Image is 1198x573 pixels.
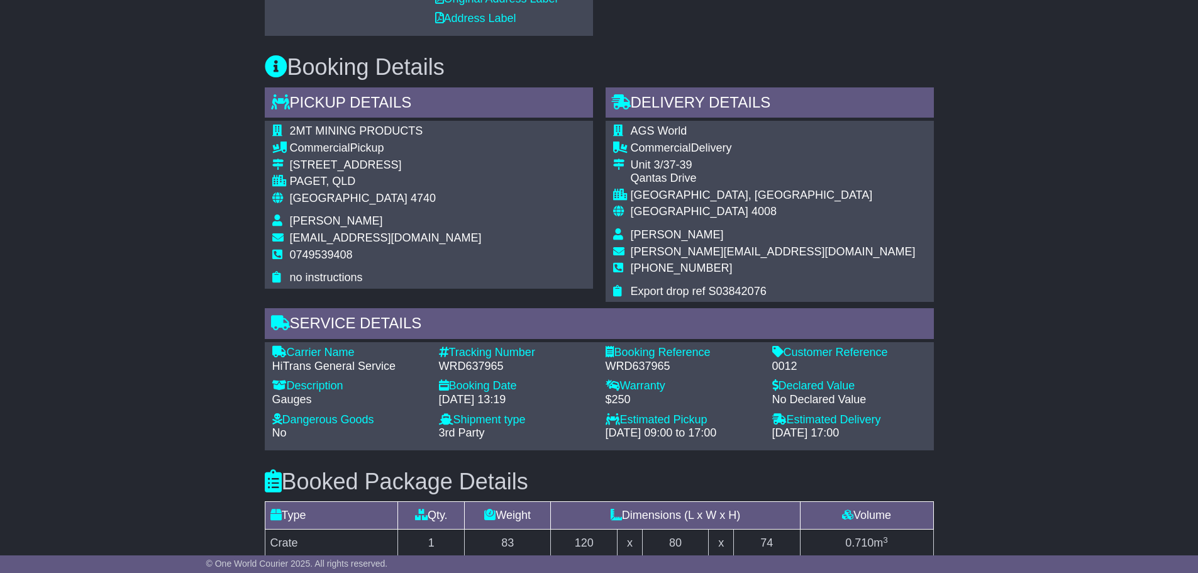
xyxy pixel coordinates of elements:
div: Dangerous Goods [272,413,426,427]
div: Declared Value [772,379,926,393]
sup: 3 [883,535,888,545]
div: Pickup Details [265,87,593,121]
td: Dimensions (L x W x H) [551,502,800,530]
div: [GEOGRAPHIC_DATA], [GEOGRAPHIC_DATA] [631,189,916,203]
div: Estimated Pickup [606,413,760,427]
span: No [272,426,287,439]
div: Estimated Delivery [772,413,926,427]
div: Gauges [272,393,426,407]
span: 4740 [411,192,436,204]
div: Delivery [631,142,916,155]
span: © One World Courier 2025. All rights reserved. [206,559,388,569]
div: WRD637965 [606,360,760,374]
a: Address Label [435,12,516,25]
span: 0.710 [845,537,874,549]
span: [GEOGRAPHIC_DATA] [290,192,408,204]
div: WRD637965 [439,360,593,374]
span: 2MT MINING PRODUCTS [290,125,423,137]
span: 4008 [752,205,777,218]
span: Commercial [290,142,350,154]
div: Shipment type [439,413,593,427]
div: Qantas Drive [631,172,916,186]
span: AGS World [631,125,687,137]
div: Tracking Number [439,346,593,360]
span: no instructions [290,271,363,284]
div: [DATE] 09:00 to 17:00 [606,426,760,440]
span: 3rd Party [439,426,485,439]
div: 0012 [772,360,926,374]
td: m [800,530,933,557]
div: HiTrans General Service [272,360,426,374]
td: x [618,530,642,557]
span: [EMAIL_ADDRESS][DOMAIN_NAME] [290,231,482,244]
div: Warranty [606,379,760,393]
div: [STREET_ADDRESS] [290,159,482,172]
div: [DATE] 13:19 [439,393,593,407]
span: Export drop ref S03842076 [631,285,767,298]
div: [DATE] 17:00 [772,426,926,440]
span: [PERSON_NAME] [631,228,724,241]
div: Pickup [290,142,482,155]
span: Commercial [631,142,691,154]
div: Unit 3/37-39 [631,159,916,172]
span: [PHONE_NUMBER] [631,262,733,274]
div: Description [272,379,426,393]
td: Qty. [398,502,465,530]
div: Delivery Details [606,87,934,121]
td: Type [265,502,398,530]
div: $250 [606,393,760,407]
div: Service Details [265,308,934,342]
div: Booking Reference [606,346,760,360]
td: Weight [465,502,551,530]
td: 1 [398,530,465,557]
td: 80 [642,530,709,557]
td: 83 [465,530,551,557]
h3: Booked Package Details [265,469,934,494]
td: Volume [800,502,933,530]
div: Booking Date [439,379,593,393]
td: 74 [733,530,800,557]
td: 120 [551,530,618,557]
h3: Booking Details [265,55,934,80]
span: [PERSON_NAME][EMAIL_ADDRESS][DOMAIN_NAME] [631,245,916,258]
span: [GEOGRAPHIC_DATA] [631,205,748,218]
div: PAGET, QLD [290,175,482,189]
div: Carrier Name [272,346,426,360]
td: x [709,530,733,557]
div: No Declared Value [772,393,926,407]
span: 0749539408 [290,248,353,261]
td: Crate [265,530,398,557]
span: [PERSON_NAME] [290,214,383,227]
div: Customer Reference [772,346,926,360]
